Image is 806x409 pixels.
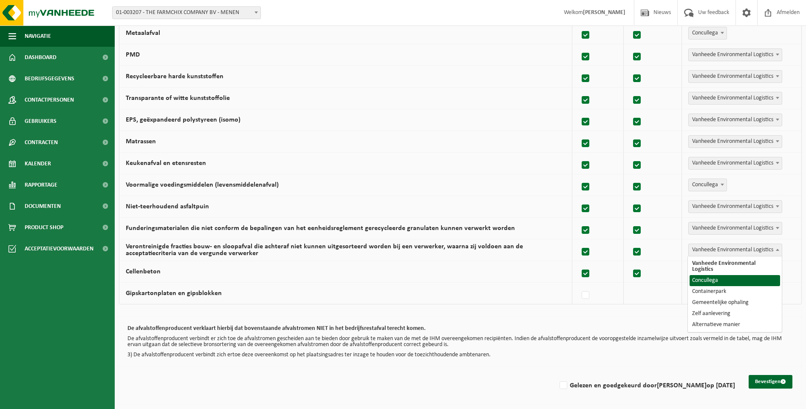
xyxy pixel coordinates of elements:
[25,26,51,47] span: Navigatie
[126,268,161,275] label: Cellenbeton
[127,352,793,358] p: 3) De afvalstoffenproducent verbindt zich ertoe deze overeenkomst op het plaatsingsadres ter inza...
[688,157,782,170] span: Vanheede Environmental Logistics
[689,49,782,61] span: Vanheede Environmental Logistics
[688,114,782,126] span: Vanheede Environmental Logistics
[690,286,780,297] li: Containerpark
[689,114,782,126] span: Vanheede Environmental Logistics
[688,222,782,235] span: Vanheede Environmental Logistics
[689,27,727,39] span: Concullega
[126,182,279,188] label: Voormalige voedingsmiddelen (levensmiddelenafval)
[113,7,260,19] span: 01-003207 - THE FARMCHIX COMPANY BV - MENEN
[25,238,93,259] span: Acceptatievoorwaarden
[690,258,780,275] li: Vanheede Environmental Logistics
[25,132,58,153] span: Contracten
[126,138,156,145] label: Matrassen
[25,89,74,111] span: Contactpersonen
[688,48,782,61] span: Vanheede Environmental Logistics
[126,30,160,37] label: Metaalafval
[688,92,782,105] span: Vanheede Environmental Logistics
[25,47,57,68] span: Dashboard
[25,111,57,132] span: Gebruikers
[657,382,707,389] strong: [PERSON_NAME]
[688,70,782,83] span: Vanheede Environmental Logistics
[689,179,727,191] span: Concullega
[126,73,223,80] label: Recycleerbare harde kunststoffen
[25,196,61,217] span: Documenten
[689,201,782,213] span: Vanheede Environmental Logistics
[126,243,523,257] label: Verontreinigde fracties bouw- en sloopafval die achteraf niet kunnen uitgesorteerd worden bij een...
[126,95,230,102] label: Transparante of witte kunststoffolie
[689,71,782,82] span: Vanheede Environmental Logistics
[688,27,727,40] span: Concullega
[690,319,780,330] li: Alternatieve manier
[690,275,780,286] li: Concullega
[126,203,209,210] label: Niet-teerhoudend asfaltpuin
[126,51,140,58] label: PMD
[25,217,63,238] span: Product Shop
[688,244,782,256] span: Vanheede Environmental Logistics
[749,375,792,389] button: Bevestigen
[689,222,782,234] span: Vanheede Environmental Logistics
[690,297,780,308] li: Gemeentelijke ophaling
[688,135,782,148] span: Vanheede Environmental Logistics
[688,200,782,213] span: Vanheede Environmental Logistics
[25,174,57,196] span: Rapportage
[25,153,51,174] span: Kalender
[112,6,261,19] span: 01-003207 - THE FARMCHIX COMPANY BV - MENEN
[127,325,426,332] b: De afvalstoffenproducent verklaart hierbij dat bovenstaande afvalstromen NIET in het bedrijfsrest...
[689,92,782,104] span: Vanheede Environmental Logistics
[558,379,735,392] label: Gelezen en goedgekeurd door op [DATE]
[126,160,206,167] label: Keukenafval en etensresten
[126,225,515,232] label: Funderingsmaterialen die niet conform de bepalingen van het eenheidsreglement gerecycleerde granu...
[126,290,222,297] label: Gipskartonplaten en gipsblokken
[583,9,625,16] strong: [PERSON_NAME]
[126,116,240,123] label: EPS, geëxpandeerd polystyreen (isomo)
[25,68,74,89] span: Bedrijfsgegevens
[689,244,782,256] span: Vanheede Environmental Logistics
[127,336,793,348] p: De afvalstoffenproducent verbindt er zich toe de afvalstromen gescheiden aan te bieden door gebru...
[689,136,782,148] span: Vanheede Environmental Logistics
[689,157,782,169] span: Vanheede Environmental Logistics
[690,308,780,319] li: Zelf aanlevering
